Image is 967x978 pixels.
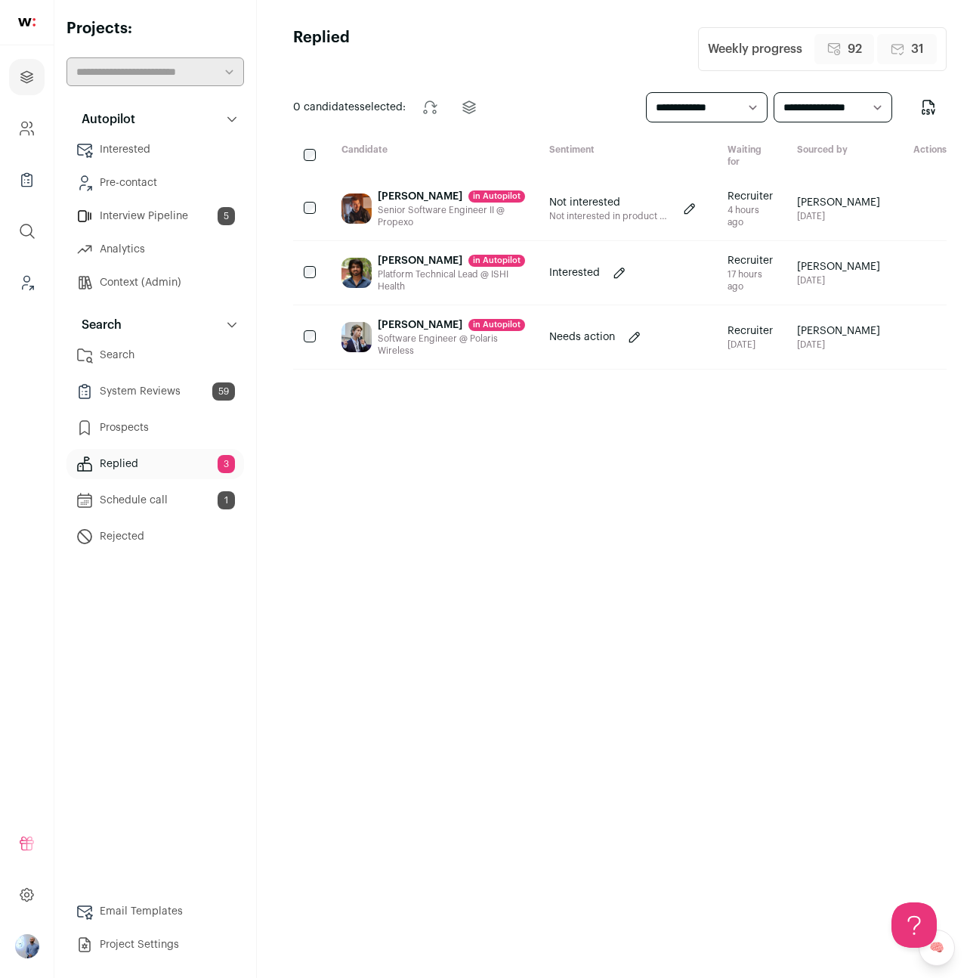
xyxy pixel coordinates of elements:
[378,204,525,228] div: Senior Software Engineer II @ Propexo
[549,330,615,345] p: Needs action
[797,323,880,339] span: [PERSON_NAME]
[728,189,773,204] span: Recruiter
[537,144,715,168] div: Sentiment
[797,259,880,274] span: [PERSON_NAME]
[797,339,880,351] span: [DATE]
[378,253,525,268] div: [PERSON_NAME]
[15,934,39,958] button: Open dropdown
[66,413,244,443] a: Prospects
[66,135,244,165] a: Interested
[9,162,45,198] a: Company Lists
[378,317,525,333] div: [PERSON_NAME]
[329,144,537,168] div: Candidate
[892,144,947,168] div: Actions
[293,27,350,71] h1: Replied
[378,268,525,292] div: Platform Technical Lead @ ISHI Health
[9,59,45,95] a: Projects
[66,930,244,960] a: Project Settings
[919,930,955,966] a: 🧠
[66,485,244,515] a: Schedule call1
[797,274,880,286] span: [DATE]
[468,255,525,267] div: in Autopilot
[728,204,773,228] div: 4 hours ago
[341,258,372,288] img: 736893942f9ec2f1048c69bbdd526897412456eb4ac2c507e5c48953f3d11e25
[549,265,600,280] p: Interested
[728,268,773,292] div: 17 hours ago
[378,189,525,204] div: [PERSON_NAME]
[66,449,244,479] a: Replied3
[708,40,802,58] div: Weekly progress
[66,896,244,927] a: Email Templates
[66,18,244,39] h2: Projects:
[468,190,525,203] div: in Autopilot
[715,144,785,168] div: Waiting for
[848,40,862,58] span: 92
[9,265,45,301] a: Leads (Backoffice)
[66,521,244,552] a: Rejected
[73,110,135,128] p: Autopilot
[549,195,670,210] p: Not interested
[728,253,773,268] span: Recruiter
[73,316,122,334] p: Search
[728,323,773,339] span: Recruiter
[66,268,244,298] a: Context (Admin)
[9,110,45,147] a: Company and ATS Settings
[18,18,36,26] img: wellfound-shorthand-0d5821cbd27db2630d0214b213865d53afaa358527fdda9d0ea32b1df1b89c2c.svg
[293,102,360,113] span: 0 candidates
[66,310,244,340] button: Search
[15,934,39,958] img: 97332-medium_jpg
[66,234,244,265] a: Analytics
[218,207,235,225] span: 5
[66,201,244,231] a: Interview Pipeline5
[797,210,880,222] span: [DATE]
[218,491,235,509] span: 1
[785,144,892,168] div: Sourced by
[293,100,406,115] span: selected:
[911,40,924,58] span: 31
[910,89,947,125] button: Export to CSV
[891,902,937,948] iframe: Help Scout Beacon - Open
[378,333,525,357] div: Software Engineer @ Polaris Wireless
[66,340,244,370] a: Search
[66,168,244,198] a: Pre-contact
[341,322,372,352] img: 4661fde8213755754f51aa66d64b651d042971bff4978b989a3f6f1137fc9408.jpg
[341,193,372,224] img: b6b16812b40eb9a5970f035a27bbc5fe4bd72a5aecbe890cb0815d7c027c78de.jpg
[468,319,525,331] div: in Autopilot
[728,339,773,351] div: [DATE]
[797,195,880,210] span: [PERSON_NAME]
[66,104,244,135] button: Autopilot
[549,210,670,222] p: Not interested in product or mission
[218,455,235,473] span: 3
[66,376,244,407] a: System Reviews59
[212,382,235,401] span: 59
